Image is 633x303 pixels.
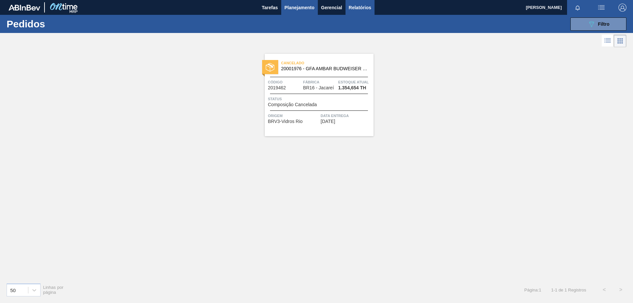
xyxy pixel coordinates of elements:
div: Visão em Cards [614,35,626,47]
span: Cancelado [281,60,374,66]
span: Tarefas [262,4,278,12]
span: Página : 1 [524,288,541,292]
span: Estoque atual [338,79,372,85]
img: userActions [597,4,605,12]
div: Visão em Lista [602,35,614,47]
button: > [613,282,629,298]
span: 20001976 - GFA AMBAR BUDWEISER 330ML 197G [281,66,368,71]
span: 1.354,654 TH [338,85,366,90]
span: Linhas por página [43,285,64,295]
img: Logout [618,4,626,12]
button: Notificações [567,3,588,12]
span: 1 - 1 de 1 Registros [551,288,586,292]
span: Filtro [598,21,610,27]
span: BR16 - Jacareí [303,85,334,90]
span: Data entrega [321,112,372,119]
span: Planejamento [285,4,315,12]
span: Composição Cancelada [268,102,317,107]
span: Gerencial [321,4,342,12]
span: Código [268,79,302,85]
div: 50 [10,287,16,293]
h1: Pedidos [7,20,105,28]
span: Relatórios [349,4,371,12]
button: Filtro [570,17,626,31]
span: BRV3-Vidros Rio [268,119,303,124]
span: Status [268,96,372,102]
img: TNhmsLtSVTkK8tSr43FrP2fwEKptu5GPRR3wAAAABJRU5ErkJggg== [9,5,40,11]
img: status [266,63,274,72]
span: 14/09/2025 [321,119,335,124]
span: 2019462 [268,85,286,90]
a: statusCancelado20001976 - GFA AMBAR BUDWEISER 330ML 197GCódigo2019462FábricaBR16 - JacareíEstoque... [260,54,374,136]
button: < [596,282,613,298]
span: Origem [268,112,319,119]
span: Fábrica [303,79,337,85]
